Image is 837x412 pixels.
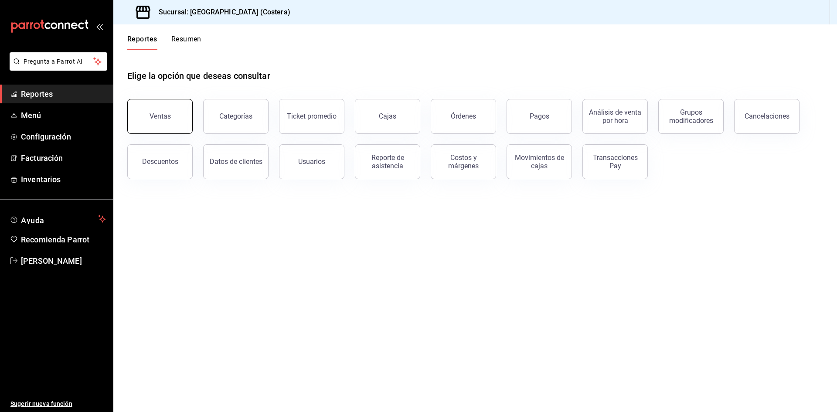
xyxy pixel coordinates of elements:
[530,112,549,120] div: Pagos
[664,108,718,125] div: Grupos modificadores
[21,109,106,121] span: Menú
[24,57,94,66] span: Pregunta a Parrot AI
[21,152,106,164] span: Facturación
[127,35,201,50] div: navigation tabs
[361,153,415,170] div: Reporte de asistencia
[21,255,106,267] span: [PERSON_NAME]
[588,108,642,125] div: Análisis de venta por hora
[127,144,193,179] button: Descuentos
[127,69,270,82] h1: Elige la opción que deseas consultar
[287,112,337,120] div: Ticket promedio
[6,63,107,72] a: Pregunta a Parrot AI
[431,99,496,134] button: Órdenes
[219,112,252,120] div: Categorías
[279,99,344,134] button: Ticket promedio
[588,153,642,170] div: Transacciones Pay
[436,153,490,170] div: Costos y márgenes
[355,144,420,179] button: Reporte de asistencia
[734,99,800,134] button: Cancelaciones
[203,144,269,179] button: Datos de clientes
[96,23,103,30] button: open_drawer_menu
[298,157,325,166] div: Usuarios
[451,112,476,120] div: Órdenes
[171,35,201,50] button: Resumen
[21,131,106,143] span: Configuración
[21,88,106,100] span: Reportes
[21,234,106,245] span: Recomienda Parrot
[658,99,724,134] button: Grupos modificadores
[279,144,344,179] button: Usuarios
[355,99,420,134] button: Cajas
[127,99,193,134] button: Ventas
[507,144,572,179] button: Movimientos de cajas
[745,112,789,120] div: Cancelaciones
[150,112,171,120] div: Ventas
[142,157,178,166] div: Descuentos
[152,7,290,17] h3: Sucursal: [GEOGRAPHIC_DATA] (Costera)
[203,99,269,134] button: Categorías
[210,157,262,166] div: Datos de clientes
[582,144,648,179] button: Transacciones Pay
[10,52,107,71] button: Pregunta a Parrot AI
[379,112,396,120] div: Cajas
[507,99,572,134] button: Pagos
[127,35,157,50] button: Reportes
[21,214,95,224] span: Ayuda
[10,399,106,409] span: Sugerir nueva función
[512,153,566,170] div: Movimientos de cajas
[582,99,648,134] button: Análisis de venta por hora
[431,144,496,179] button: Costos y márgenes
[21,174,106,185] span: Inventarios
